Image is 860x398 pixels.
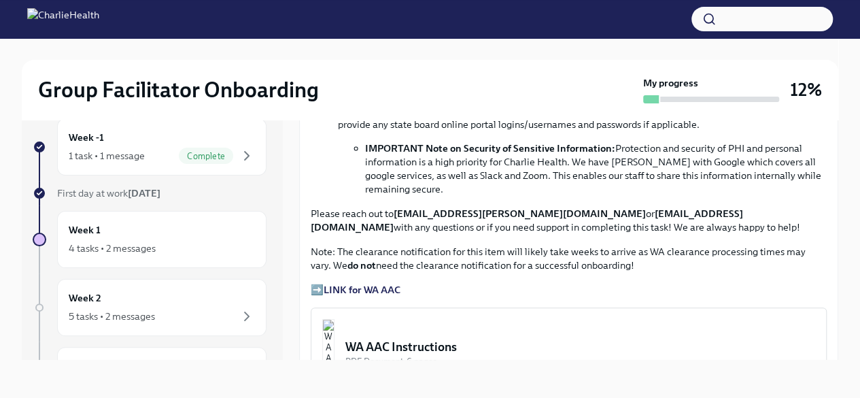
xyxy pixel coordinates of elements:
a: LINK for WA AAC [324,284,400,296]
h6: Week 2 [69,291,101,305]
h3: 12% [790,78,822,102]
h6: Week 3 [69,359,101,374]
a: Week -11 task • 1 messageComplete [33,118,266,176]
strong: [EMAIL_ADDRESS][PERSON_NAME][DOMAIN_NAME] [394,208,646,220]
img: CharlieHealth [27,8,99,30]
strong: [DATE] [128,187,160,199]
p: ➡️ [311,283,827,297]
h6: Week 1 [69,222,101,237]
strong: do not [347,259,376,271]
strong: My progress [643,76,698,90]
a: First day at work[DATE] [33,186,266,200]
h6: Week -1 [69,130,104,145]
span: Complete [179,151,233,161]
p: Please reach out to or with any questions or if you need support in completing this task! We are ... [311,207,827,234]
div: 4 tasks • 2 messages [69,242,156,255]
li: Protection and security of PHI and personal information is a high priority for Charlie Health. We... [365,142,827,196]
div: 5 tasks • 2 messages [69,310,155,323]
h2: Group Facilitator Onboarding [38,76,319,103]
strong: [EMAIL_ADDRESS][DOMAIN_NAME] [311,208,743,233]
div: 1 task • 1 message [69,149,145,163]
a: Week 25 tasks • 2 messages [33,279,266,336]
a: Week 14 tasks • 2 messages [33,211,266,268]
span: First day at work [57,187,160,199]
p: Note: The clearance notification for this item will likely take weeks to arrive as WA clearance p... [311,245,827,272]
strong: IMPORTANT Note on Security of Sensitive Information: [365,142,615,154]
div: WA AAC Instructions [345,339,815,355]
div: PDF Document • 6 pages [345,355,815,368]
